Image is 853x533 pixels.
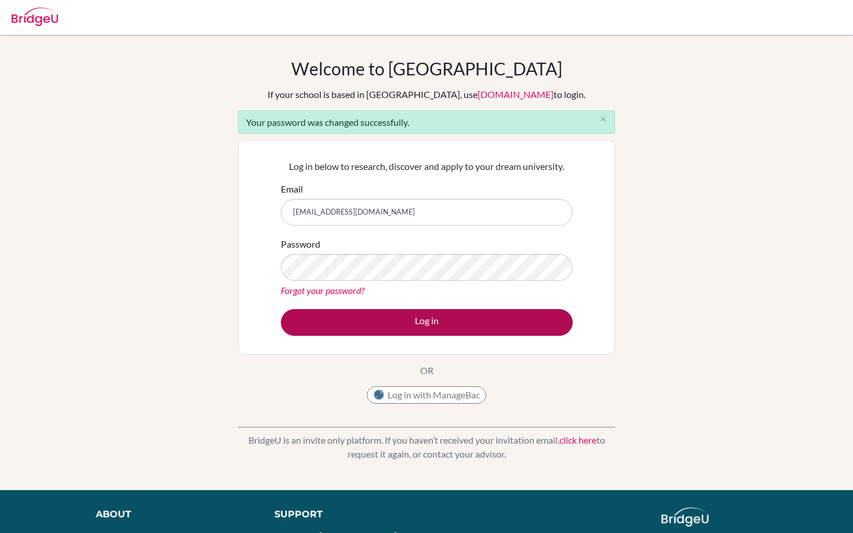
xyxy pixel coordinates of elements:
[281,285,364,296] a: Forgot your password?
[274,507,415,521] div: Support
[238,110,615,134] div: Your password was changed successfully.
[559,434,597,445] a: click here
[281,159,573,173] p: Log in below to research, discover and apply to your dream university.
[238,433,615,461] p: BridgeU is an invite only platform. If you haven’t received your invitation email, to request it ...
[281,182,303,196] label: Email
[12,8,58,26] img: Bridge-U
[96,507,248,521] div: About
[662,507,709,527] img: logo_white@2x-f4f0deed5e89b7ecb1c2cc34c3e3d731f90f0f143d5ea2071677605dd97b5244.png
[367,386,486,404] button: Log in with ManageBac
[268,88,585,101] div: If your school is based in [GEOGRAPHIC_DATA], use to login.
[599,115,608,124] i: close
[420,364,433,378] p: OR
[281,237,320,251] label: Password
[591,111,615,128] button: Close
[281,309,573,336] button: Log in
[291,58,562,79] h1: Welcome to [GEOGRAPHIC_DATA]
[478,89,554,100] a: [DOMAIN_NAME]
